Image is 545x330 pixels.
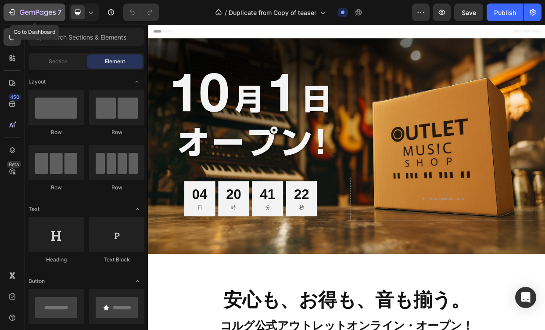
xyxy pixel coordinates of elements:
span: Layout [29,78,46,86]
span: / [225,8,227,17]
div: Beta [7,161,21,168]
p: 7 [57,7,61,18]
button: 7 [4,4,65,21]
div: Heading [29,256,84,264]
button: Save [454,4,483,21]
button: Publish [487,4,523,21]
p: 分 [148,237,169,248]
div: 41 [148,214,169,237]
span: Toggle open [130,274,144,288]
span: Toggle open [130,202,144,216]
p: 秒 [194,237,214,248]
div: 450 [8,94,21,101]
div: 22 [194,214,214,237]
div: Open Intercom Messenger [515,287,536,308]
span: Duplicate from Copy of teaser [229,8,316,17]
span: Section [49,58,68,65]
div: Publish [494,8,516,17]
span: Text [29,205,39,213]
div: Text Block [89,256,144,264]
div: Undo/Redo [123,4,159,21]
span: Element [105,58,125,65]
div: Row [89,184,144,192]
div: Drop element here [373,227,419,234]
iframe: Design area [148,25,545,330]
span: Toggle open [130,75,144,89]
div: Row [29,184,84,192]
input: Search Sections & Elements [29,28,144,46]
div: Row [29,128,84,136]
div: Row [89,128,144,136]
span: Save [462,9,476,16]
span: Button [29,277,45,285]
